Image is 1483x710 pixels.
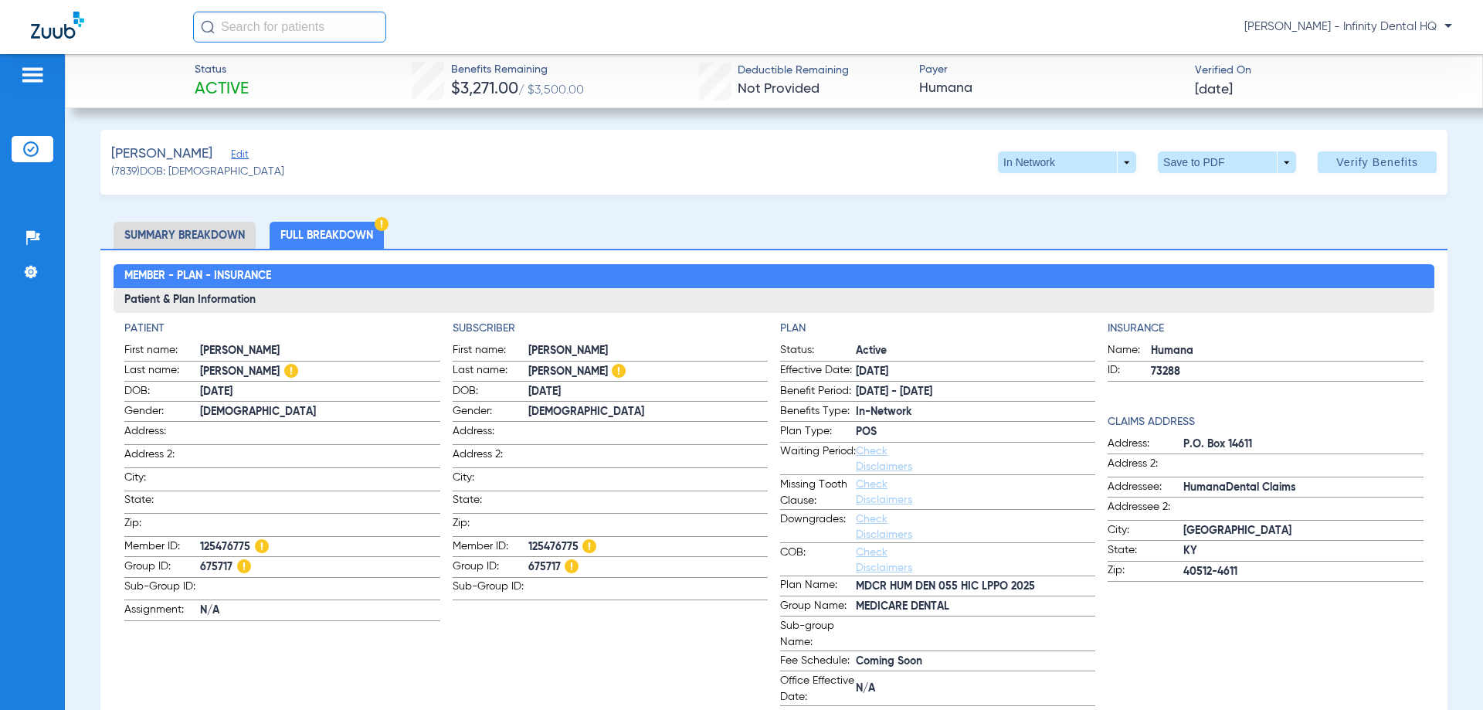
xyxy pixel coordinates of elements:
a: Check Disclaimers [856,514,912,540]
span: [DEMOGRAPHIC_DATA] [528,404,768,420]
span: First name: [453,342,528,361]
span: Status [195,62,249,78]
span: Zip: [124,515,200,536]
span: State: [453,492,528,513]
span: Deductible Remaining [738,63,849,79]
input: Search for patients [193,12,386,42]
img: Hazard [582,539,596,553]
span: Gender: [453,403,528,422]
span: [GEOGRAPHIC_DATA] [1183,523,1423,539]
span: [DEMOGRAPHIC_DATA] [200,404,439,420]
span: Plan Type: [780,423,856,442]
img: Search Icon [201,20,215,34]
span: Group ID: [453,559,528,577]
li: Summary Breakdown [114,222,256,249]
span: [DATE] [856,364,1095,380]
span: Zip: [453,515,528,536]
span: Active [195,79,249,100]
span: 40512-4611 [1183,564,1423,580]
span: (7839) DOB: [DEMOGRAPHIC_DATA] [111,164,284,180]
span: Status: [780,342,856,361]
img: hamburger-icon [20,66,45,84]
span: Benefits Remaining [451,62,584,78]
img: Zuub Logo [31,12,84,39]
span: Office Effective Date: [780,673,856,705]
span: Active [856,343,1095,359]
span: [DATE] [200,384,439,400]
span: Gender: [124,403,200,422]
span: Payer [919,62,1182,78]
span: 125476775 [528,539,768,555]
span: / $3,500.00 [518,84,584,97]
span: First name: [124,342,200,361]
h3: Patient & Plan Information [114,288,1434,313]
app-breakdown-title: Subscriber [453,321,768,337]
span: State: [1108,542,1183,561]
span: Benefits Type: [780,403,856,422]
span: MDCR HUM DEN 055 HIC LPPO 2025 [856,579,1095,595]
span: Address: [124,423,200,444]
span: Address 2: [124,447,200,467]
span: POS [856,424,1095,440]
span: HumanaDental Claims [1183,480,1423,496]
span: Benefit Period: [780,383,856,402]
span: Edit [231,149,245,164]
h4: Plan [780,321,1095,337]
span: N/A [200,603,439,619]
span: Address: [1108,436,1183,454]
img: Hazard [255,539,269,553]
span: 675717 [200,559,439,576]
span: In-Network [856,404,1095,420]
span: Address 2: [453,447,528,467]
span: [PERSON_NAME] - Infinity Dental HQ [1244,19,1452,35]
span: Verify Benefits [1336,156,1418,168]
span: Addressee 2: [1108,499,1183,520]
span: Fee Schedule: [780,653,856,671]
h4: Insurance [1108,321,1423,337]
span: 675717 [528,559,768,576]
span: Sub-group Name: [780,618,856,651]
span: Last name: [124,362,200,381]
span: City: [453,470,528,491]
span: Not Provided [738,82,820,96]
span: Group Name: [780,598,856,617]
span: Member ID: [124,538,200,557]
span: City: [124,470,200,491]
img: Hazard [375,217,389,231]
span: Sub-Group ID: [453,579,528,600]
span: Sub-Group ID: [124,579,200,600]
span: Verified On [1195,63,1458,79]
span: [DATE] - [DATE] [856,384,1095,400]
span: Zip: [1108,562,1183,581]
span: [PERSON_NAME] [200,364,439,380]
span: Group ID: [124,559,200,577]
span: Last name: [453,362,528,381]
span: COB: [780,545,856,576]
span: [PERSON_NAME] [200,343,439,359]
img: Hazard [565,559,579,573]
span: [PERSON_NAME] [528,364,768,380]
span: [PERSON_NAME] [111,144,212,164]
span: DOB: [453,383,528,402]
h4: Claims Address [1108,414,1423,430]
span: Plan Name: [780,577,856,596]
span: Effective Date: [780,362,856,381]
span: State: [124,492,200,513]
span: DOB: [124,383,200,402]
span: 125476775 [200,539,439,555]
h4: Patient [124,321,439,337]
span: Waiting Period: [780,443,856,474]
span: Coming Soon [856,654,1095,670]
span: Humana [919,79,1182,98]
span: P.O. Box 14611 [1183,437,1423,453]
a: Check Disclaimers [856,446,912,472]
span: Address: [453,423,528,444]
button: Verify Benefits [1318,151,1437,173]
span: Assignment: [124,602,200,620]
span: Member ID: [453,538,528,557]
span: Name: [1108,342,1151,361]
